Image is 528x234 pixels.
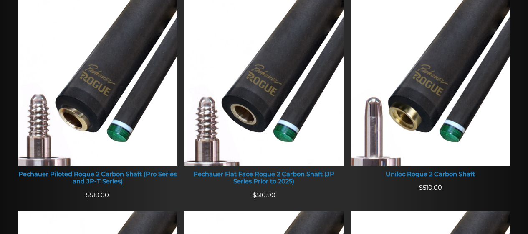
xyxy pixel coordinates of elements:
span: 510.00 [86,191,109,199]
div: Pechauer Flat Face Rogue 2 Carbon Shaft (JP Series Prior to 2025) [184,171,344,185]
span: $ [253,191,256,199]
div: Uniloc Rogue 2 Carbon Shaft [351,171,510,178]
span: $ [419,184,423,191]
span: $ [86,191,90,199]
span: 510.00 [419,184,442,191]
span: 510.00 [253,191,275,199]
div: Pechauer Piloted Rogue 2 Carbon Shaft (Pro Series and JP-T Series) [18,171,178,185]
